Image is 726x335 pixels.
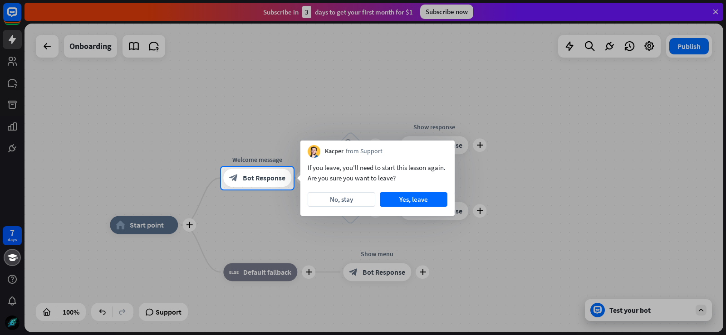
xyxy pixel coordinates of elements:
button: No, stay [308,192,375,207]
span: Kacper [325,147,343,156]
button: Yes, leave [380,192,447,207]
i: block_bot_response [229,174,238,183]
span: from Support [346,147,383,156]
button: Open LiveChat chat widget [7,4,34,31]
div: If you leave, you’ll need to start this lesson again. Are you sure you want to leave? [308,162,447,183]
span: Bot Response [243,174,285,183]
